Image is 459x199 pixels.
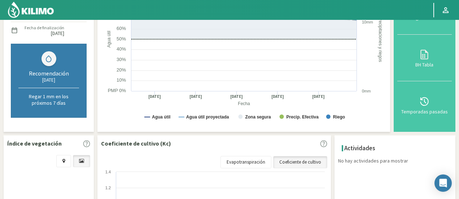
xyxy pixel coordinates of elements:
[117,36,126,42] text: 50%
[230,94,243,99] text: [DATE]
[106,31,112,48] text: Agua útil
[117,46,126,52] text: 40%
[105,170,111,174] text: 1.4
[273,156,327,168] a: Coeficiente de cultivo
[287,114,319,120] text: Precip. Efectiva
[312,94,325,99] text: [DATE]
[399,15,450,20] div: Carga mensual
[344,145,375,152] h4: Actividades
[51,31,64,36] label: [DATE]
[7,139,62,148] p: Índice de vegetación
[101,139,171,148] p: Coeficiente de cultivo (Kc)
[18,93,79,106] p: Regar 1 mm en los próximos 7 días
[245,114,271,120] text: Zona segura
[434,174,452,192] div: Open Intercom Messenger
[117,26,126,31] text: 60%
[220,156,271,168] a: Evapotranspiración
[117,67,126,73] text: 20%
[189,94,202,99] text: [DATE]
[117,57,126,62] text: 30%
[186,114,229,120] text: Agua útil proyectada
[271,94,284,99] text: [DATE]
[25,25,64,31] label: Fecha de finalización
[108,88,126,93] text: PMP 0%
[333,114,345,120] text: Riego
[148,94,161,99] text: [DATE]
[378,16,383,62] text: Precipitaciones y riegos
[399,109,450,114] div: Temporadas pasadas
[7,1,54,18] img: Kilimo
[18,77,79,83] div: [DATE]
[117,77,126,83] text: 10%
[397,81,452,128] button: Temporadas pasadas
[362,20,373,24] text: 10mm
[18,70,79,77] div: Recomendación
[338,157,455,165] p: No hay actividades para mostrar
[362,89,371,93] text: 0mm
[399,62,450,67] div: BH Tabla
[152,114,170,120] text: Agua útil
[397,35,452,82] button: BH Tabla
[105,186,111,190] text: 1.2
[238,101,250,106] text: Fecha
